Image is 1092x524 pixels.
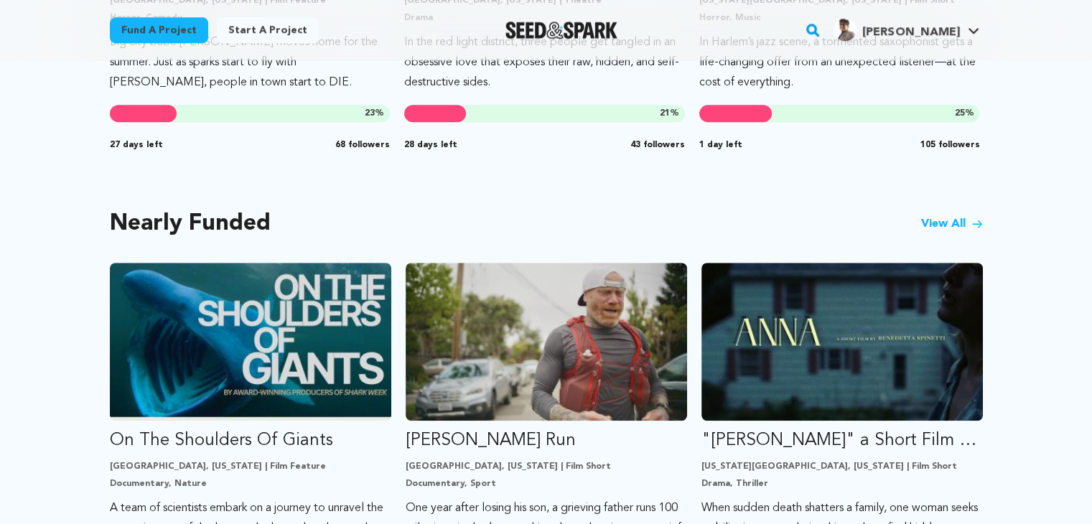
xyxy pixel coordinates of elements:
p: Documentary, Sport [406,478,687,490]
a: View All [921,215,983,233]
span: Niladri S.'s Profile [831,15,982,45]
a: Start a project [217,17,319,43]
p: On The Shoulders Of Giants [110,429,391,452]
p: Documentary, Nature [110,478,391,490]
p: [GEOGRAPHIC_DATA], [US_STATE] | Film Short [406,461,687,472]
h2: Nearly Funded [110,214,271,234]
p: In Harlem’s jazz scene, a tormented saxophonist gets a life-changing offer from an unexpected lis... [699,32,980,93]
img: Seed&Spark Logo Dark Mode [505,22,618,39]
span: 28 days left [404,139,457,151]
a: Niladri S.'s Profile [831,15,982,41]
p: [PERSON_NAME] Run [406,429,687,452]
p: Drama, Thriller [701,478,983,490]
span: % [660,108,679,119]
span: 43 followers [630,139,685,151]
span: 105 followers [920,139,979,151]
span: % [954,108,974,119]
p: [US_STATE][GEOGRAPHIC_DATA], [US_STATE] | Film Short [701,461,983,472]
span: 68 followers [335,139,390,151]
img: 496ea2a300aa1bdf.jpg [834,18,857,41]
p: Big city babe [PERSON_NAME] moves home for the summer. Just as sparks start to fly with [PERSON_N... [110,32,391,93]
span: 27 days left [110,139,163,151]
div: Niladri S.'s Profile [834,18,959,41]
p: [GEOGRAPHIC_DATA], [US_STATE] | Film Feature [110,461,391,472]
span: [PERSON_NAME] [862,27,959,38]
p: "[PERSON_NAME]" a Short Film by [PERSON_NAME] [701,429,983,452]
span: 25 [954,109,964,118]
a: Seed&Spark Homepage [505,22,618,39]
span: 21 [660,109,670,118]
span: 23 [365,109,375,118]
span: % [365,108,384,119]
a: Fund a project [110,17,208,43]
p: In the red light district, three people get tangled in an obsessive love that exposes their raw, ... [404,32,685,93]
span: 1 day left [699,139,742,151]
